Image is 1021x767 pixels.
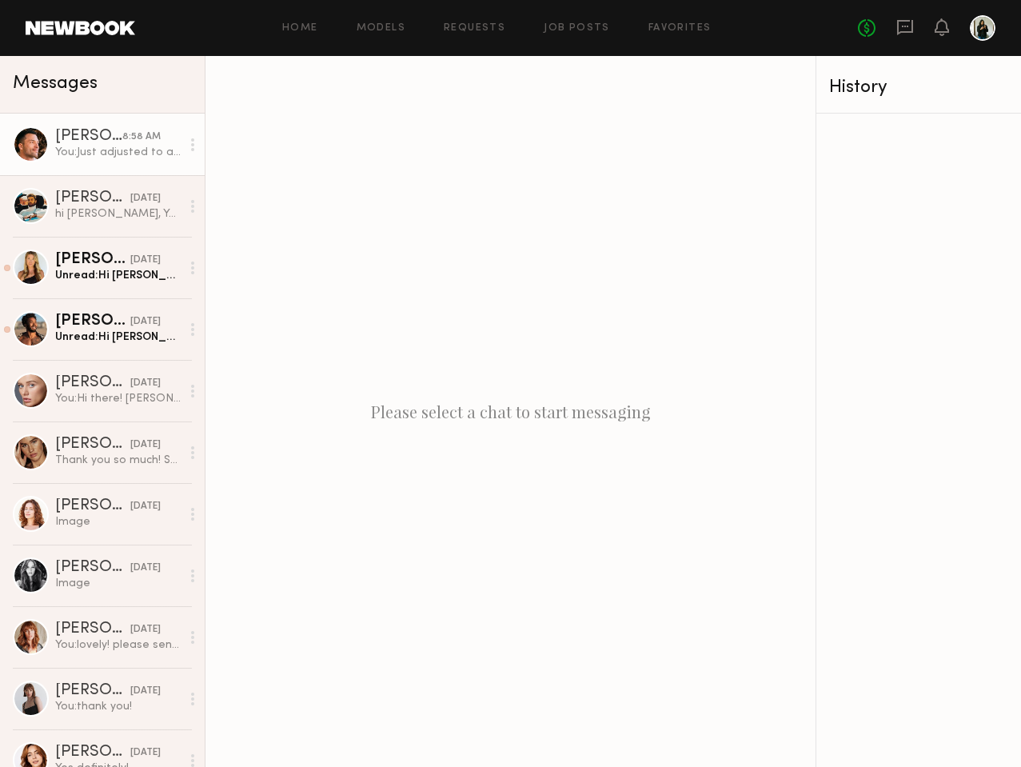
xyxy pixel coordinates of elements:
div: [DATE] [130,437,161,453]
div: Thank you so much! Such a great team to work with :) [55,453,181,468]
div: [PERSON_NAME] [55,129,122,145]
div: [PERSON_NAME] [55,745,130,761]
div: History [829,78,1008,97]
div: [PERSON_NAME] [55,498,130,514]
div: Please select a chat to start messaging [205,56,816,767]
div: [PERSON_NAME] [55,621,130,637]
div: [DATE] [130,561,161,576]
div: [PERSON_NAME] [55,375,130,391]
div: [DATE] [130,622,161,637]
div: You: lovely! please send over a close up photo of your teeth, hands, and recent selfie. from ther... [55,637,181,653]
div: 8:58 AM [122,130,161,145]
a: Requests [444,23,505,34]
div: Unread: Hi [PERSON_NAME]! Yes I am available on the 22nd. [55,268,181,283]
div: [PERSON_NAME] [55,683,130,699]
div: [PERSON_NAME] [55,560,130,576]
div: Image [55,576,181,591]
span: Messages [13,74,98,93]
a: Favorites [648,23,712,34]
div: [DATE] [130,191,161,206]
a: Job Posts [544,23,610,34]
a: Models [357,23,405,34]
div: [PERSON_NAME] [55,252,130,268]
div: hi [PERSON_NAME], Yes I’m available [DATE] and open to working. I’m currently in [US_STATE] and w... [55,206,181,222]
div: [DATE] [130,684,161,699]
div: You: Hi there! [PERSON_NAME] here, thanks for submitting to my job post for Athletic Footwear Sho... [55,391,181,406]
div: [PERSON_NAME] [55,314,130,330]
div: [PERSON_NAME] [55,437,130,453]
div: [DATE] [130,314,161,330]
div: You: thank you! [55,699,181,714]
div: [DATE] [130,253,161,268]
div: Unread: Hi [PERSON_NAME]! Of course, Thanks for reaching out! I am available on [DATE]! Absolutel... [55,330,181,345]
div: [DATE] [130,745,161,761]
a: Home [282,23,318,34]
div: [DATE] [130,499,161,514]
div: Image [55,514,181,529]
div: You: Just adjusted to a 10 hour (: [55,145,181,160]
div: [PERSON_NAME] [55,190,130,206]
div: [DATE] [130,376,161,391]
